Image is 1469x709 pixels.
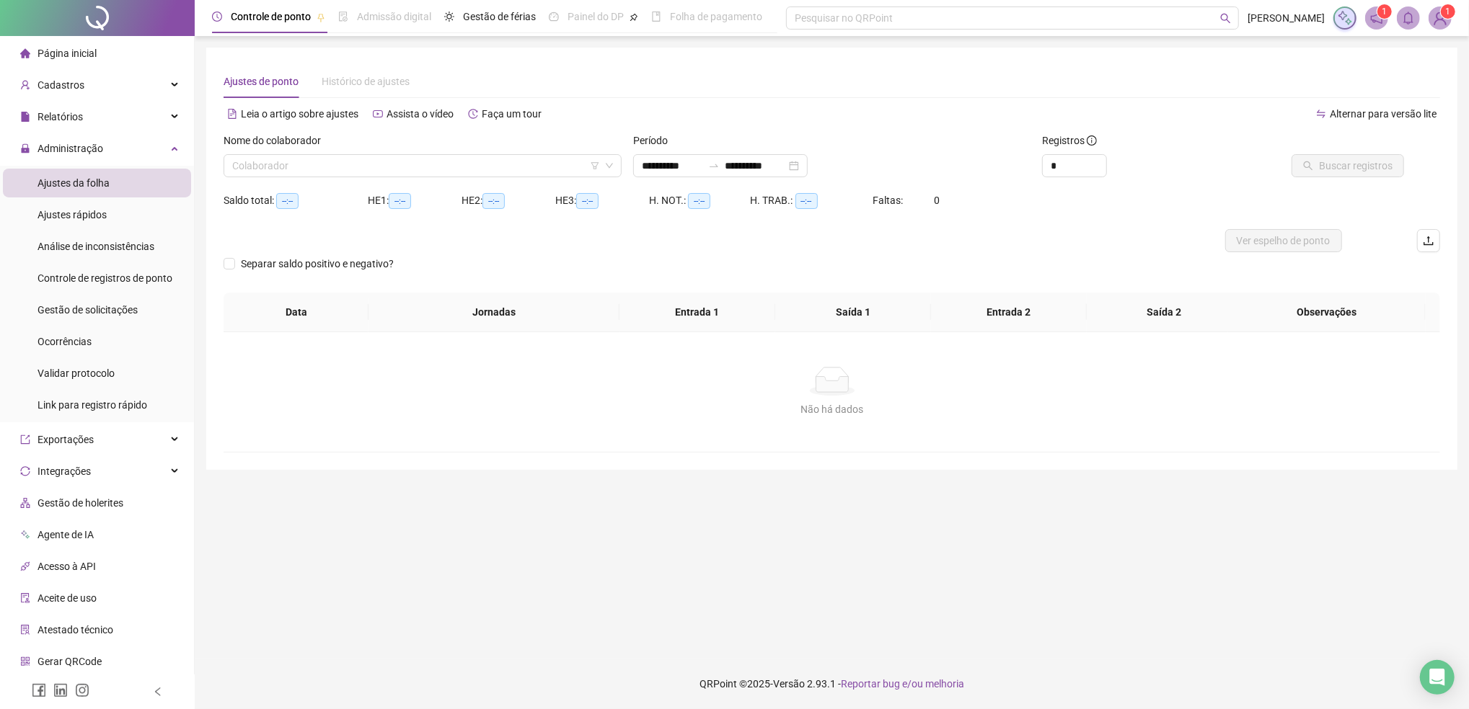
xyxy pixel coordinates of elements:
[38,79,84,91] span: Cadastros
[241,108,358,120] span: Leia o artigo sobre ajustes
[38,465,91,477] span: Integrações
[1382,6,1388,17] span: 1
[20,48,30,58] span: home
[322,76,410,87] span: Histórico de ajustes
[357,11,431,22] span: Admissão digital
[1087,135,1097,146] span: info-circle
[20,434,30,445] span: export
[20,80,30,90] span: user-add
[20,593,30,603] span: audit
[649,192,751,209] div: H. NOT.:
[708,160,720,171] span: to
[224,192,368,209] div: Saldo total:
[32,683,46,697] span: facebook
[468,109,478,119] span: history
[227,109,237,119] span: file-text
[317,13,325,22] span: pushpin
[619,293,775,332] th: Entrada 1
[38,241,154,252] span: Análise de inconsistências
[20,498,30,508] span: apartment
[38,272,172,284] span: Controle de registros de ponto
[231,11,311,22] span: Controle de ponto
[38,177,110,189] span: Ajustes da folha
[369,293,619,332] th: Jornadas
[38,529,94,540] span: Agente de IA
[1227,293,1426,332] th: Observações
[212,12,222,22] span: clock-circle
[751,192,873,209] div: H. TRAB.:
[241,401,1423,417] div: Não há dados
[53,683,68,697] span: linkedin
[1087,293,1243,332] th: Saída 2
[235,256,400,272] span: Separar saldo positivo e negativo?
[688,193,710,209] span: --:--
[224,76,299,87] span: Ajustes de ponto
[1370,12,1383,24] span: notification
[1446,6,1451,17] span: 1
[38,48,97,59] span: Página inicial
[773,678,805,690] span: Versão
[482,193,505,209] span: --:--
[1423,235,1434,246] span: upload
[75,683,89,697] span: instagram
[38,304,138,316] span: Gestão de solicitações
[38,111,83,122] span: Relatórios
[931,293,1087,332] th: Entrada 2
[153,687,163,697] span: left
[555,192,649,209] div: HE 3:
[1292,154,1404,177] button: Buscar registros
[463,11,536,22] span: Gestão de férias
[1402,12,1415,24] span: bell
[482,108,542,120] span: Faça um tour
[549,12,559,22] span: dashboard
[1220,13,1231,24] span: search
[38,434,94,445] span: Exportações
[224,133,330,148] label: Nome do colaborador
[387,108,454,120] span: Assista o vídeo
[338,12,348,22] span: file-done
[20,143,30,153] span: lock
[605,161,614,170] span: down
[38,367,115,379] span: Validar protocolo
[630,13,638,22] span: pushpin
[38,624,113,636] span: Atestado técnico
[651,12,661,22] span: book
[373,109,383,119] span: youtube
[38,497,123,509] span: Gestão de holerites
[935,195,940,206] span: 0
[276,193,299,209] span: --:--
[576,193,599,209] span: --:--
[20,656,30,666] span: qrcode
[444,12,454,22] span: sun
[38,399,147,411] span: Link para registro rápido
[1225,229,1342,252] button: Ver espelho de ponto
[775,293,931,332] th: Saída 1
[1330,108,1437,120] span: Alternar para versão lite
[1239,304,1414,320] span: Observações
[1337,10,1353,26] img: sparkle-icon.fc2bf0ac1784a2077858766a79e2daf3.svg
[38,592,97,604] span: Aceite de uso
[368,192,462,209] div: HE 1:
[38,143,103,154] span: Administração
[873,195,906,206] span: Faltas:
[1441,4,1455,19] sup: Atualize o seu contato no menu Meus Dados
[670,11,762,22] span: Folha de pagamento
[38,336,92,347] span: Ocorrências
[20,625,30,635] span: solution
[1377,4,1392,19] sup: 1
[195,659,1469,709] footer: QRPoint © 2025 - 2.93.1 -
[633,133,677,148] label: Período
[1042,133,1097,148] span: Registros
[1420,660,1455,695] div: Open Intercom Messenger
[20,112,30,122] span: file
[224,293,369,332] th: Data
[38,561,96,572] span: Acesso à API
[38,656,102,667] span: Gerar QRCode
[1248,10,1325,26] span: [PERSON_NAME]
[38,209,107,220] span: Ajustes rápidos
[20,466,30,476] span: sync
[1429,7,1451,29] img: 80309
[841,678,964,690] span: Reportar bug e/ou melhoria
[20,561,30,571] span: api
[1316,109,1326,119] span: swap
